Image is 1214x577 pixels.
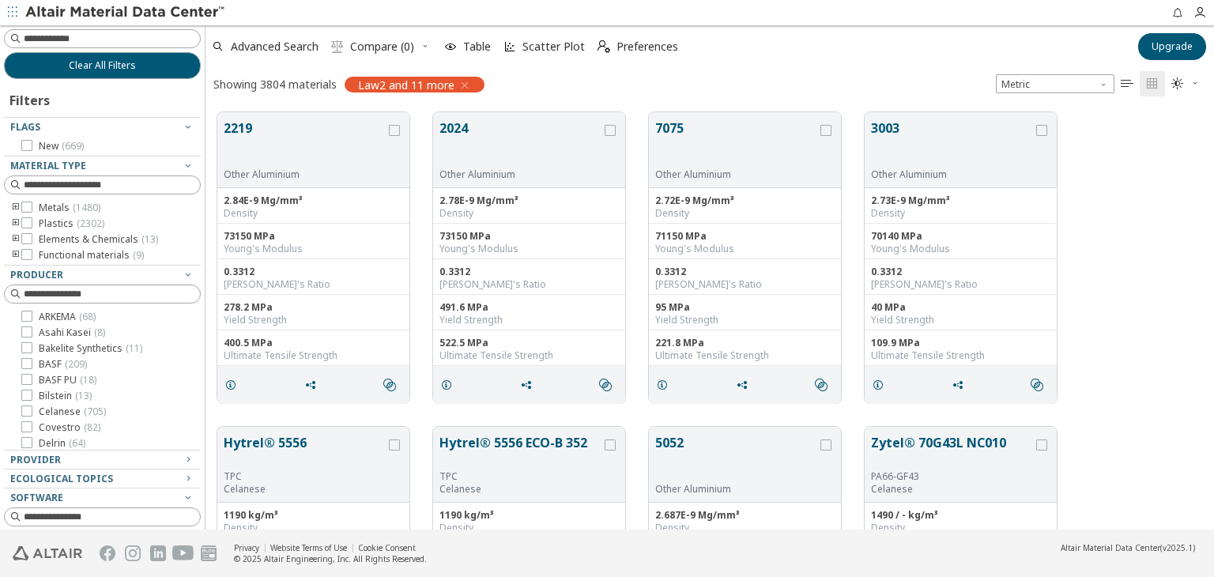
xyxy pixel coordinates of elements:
div: 522.5 MPa [439,337,619,349]
span: Altair Material Data Center [1061,542,1160,553]
span: Celanese [39,405,106,418]
div: 70140 MPa [871,230,1050,243]
i:  [331,40,344,53]
span: Table [463,41,491,52]
div: Other Aluminium [655,168,817,181]
div: Other Aluminium [224,168,386,181]
span: ( 82 ) [84,420,100,434]
i: toogle group [10,202,21,214]
div: Yield Strength [224,314,403,326]
div: [PERSON_NAME]'s Ratio [655,278,835,291]
button: 5052 [655,433,817,483]
i:  [599,379,612,391]
span: ( 209 ) [65,357,87,371]
div: Density [871,207,1050,220]
span: New [39,140,84,153]
button: Producer [4,266,201,285]
span: ( 13 ) [141,232,158,246]
span: BASF PU [39,374,96,387]
button: Tile View [1140,71,1165,96]
button: 2219 [224,119,386,168]
div: 95 MPa [655,301,835,314]
div: Ultimate Tensile Strength [439,349,619,362]
span: Clear All Filters [69,59,136,72]
div: Density [439,207,619,220]
div: TPC [439,470,601,483]
div: 278.2 MPa [224,301,403,314]
div: 2.84E-9 Mg/mm³ [224,194,403,207]
span: ( 18 ) [80,373,96,387]
div: Other Aluminium [655,483,817,496]
button: Clear All Filters [4,52,201,79]
button: Hytrel® 5556 [224,433,386,470]
button: Details [217,369,251,401]
p: Celanese [439,483,601,496]
div: Ultimate Tensile Strength [871,349,1050,362]
button: Share [944,369,978,401]
div: Young's Modulus [871,243,1050,255]
div: PA66-GF43 [871,470,1033,483]
span: Covestro [39,421,100,434]
span: Upgrade [1152,40,1193,53]
button: Similar search [592,369,625,401]
div: 221.8 MPa [655,337,835,349]
div: 491.6 MPa [439,301,619,314]
div: 109.9 MPa [871,337,1050,349]
div: 1190 kg/m³ [224,509,403,522]
div: Other Aluminium [439,168,601,181]
button: Theme [1165,71,1206,96]
div: (v2025.1) [1061,542,1195,553]
button: Similar search [376,369,409,401]
div: Density [224,207,403,220]
div: 400.5 MPa [224,337,403,349]
img: Altair Material Data Center [25,5,227,21]
span: Software [10,491,63,504]
div: Density [224,522,403,534]
button: Flags [4,118,201,137]
div: Density [439,522,619,534]
span: Elements & Chemicals [39,233,158,246]
button: Share [297,369,330,401]
div: Showing 3804 materials [213,77,337,92]
i: toogle group [10,233,21,246]
div: TPC [224,470,386,483]
p: Celanese [224,483,386,496]
div: Unit System [996,74,1114,93]
div: 73150 MPa [224,230,403,243]
span: ( 68 ) [79,310,96,323]
div: 2.78E-9 Mg/mm³ [439,194,619,207]
div: 2.687E-9 Mg/mm³ [655,509,835,522]
div: Ultimate Tensile Strength [655,349,835,362]
div: Density [655,207,835,220]
div: Yield Strength [871,314,1050,326]
span: ( 64 ) [69,436,85,450]
i: toogle group [10,249,21,262]
span: Functional materials [39,249,144,262]
a: Privacy [234,542,259,553]
img: Altair Engineering [13,546,82,560]
div: 1190 kg/m³ [439,509,619,522]
span: Bilstein [39,390,92,402]
button: Share [729,369,762,401]
span: Advanced Search [231,41,319,52]
span: Metric [996,74,1114,93]
button: Software [4,488,201,507]
i: toogle group [10,217,21,230]
div: [PERSON_NAME]'s Ratio [871,278,1050,291]
a: Cookie Consent [358,542,416,553]
i:  [1121,77,1133,90]
span: ( 9 ) [133,248,144,262]
span: Preferences [616,41,678,52]
span: BASF [39,358,87,371]
span: ( 11 ) [126,341,142,355]
button: Similar search [808,369,841,401]
span: Metals [39,202,100,214]
div: 71150 MPa [655,230,835,243]
div: Young's Modulus [224,243,403,255]
div: Density [871,522,1050,534]
button: Upgrade [1138,33,1206,60]
i:  [815,379,828,391]
i:  [1146,77,1159,90]
i:  [598,40,610,53]
div: grid [205,100,1214,530]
